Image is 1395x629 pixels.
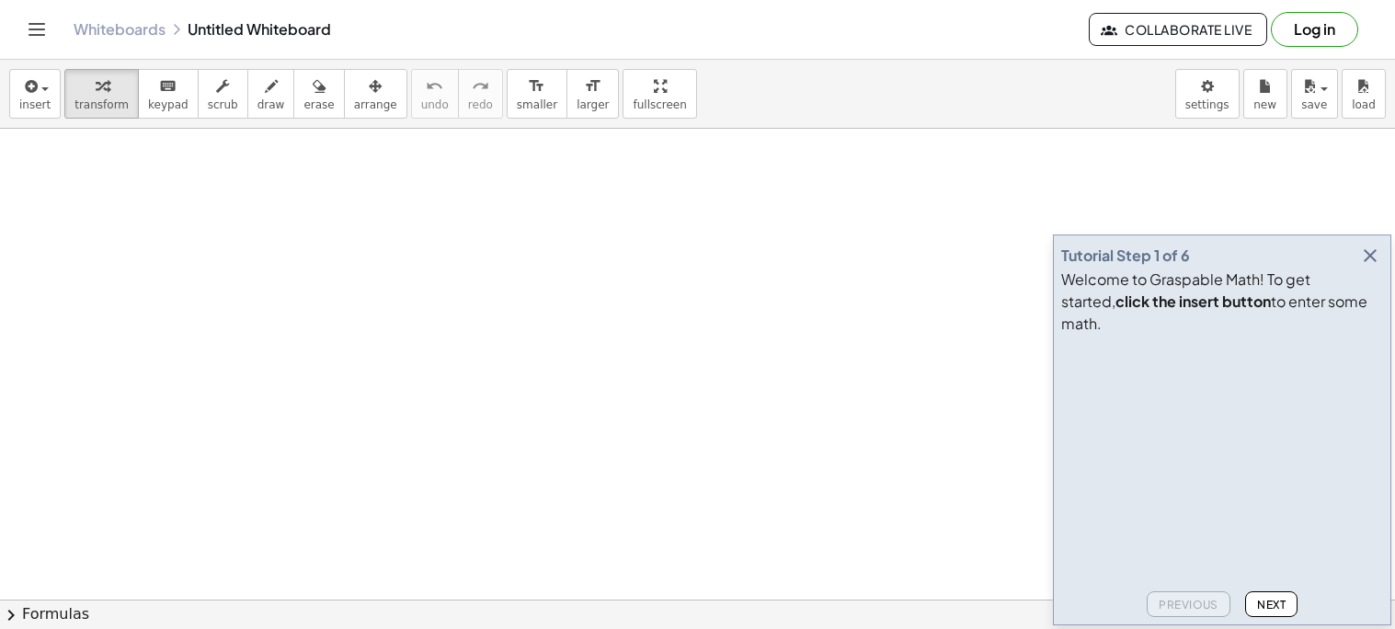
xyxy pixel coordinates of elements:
span: Next [1257,598,1286,612]
i: undo [426,75,443,97]
span: save [1301,98,1327,111]
i: keyboard [159,75,177,97]
span: redo [468,98,493,111]
span: larger [577,98,609,111]
button: format_sizelarger [566,69,619,119]
button: keyboardkeypad [138,69,199,119]
div: Welcome to Graspable Math! To get started, to enter some math. [1061,269,1383,335]
span: load [1352,98,1376,111]
button: scrub [198,69,248,119]
span: erase [303,98,334,111]
button: redoredo [458,69,503,119]
span: scrub [208,98,238,111]
button: undoundo [411,69,459,119]
button: Toggle navigation [22,15,51,44]
span: transform [74,98,129,111]
button: save [1291,69,1338,119]
button: insert [9,69,61,119]
span: keypad [148,98,189,111]
button: arrange [344,69,407,119]
span: Collaborate Live [1104,21,1252,38]
button: settings [1175,69,1240,119]
div: Tutorial Step 1 of 6 [1061,245,1190,267]
span: insert [19,98,51,111]
span: settings [1185,98,1229,111]
button: new [1243,69,1287,119]
button: Log in [1271,12,1358,47]
button: erase [293,69,344,119]
button: draw [247,69,295,119]
span: arrange [354,98,397,111]
button: transform [64,69,139,119]
button: format_sizesmaller [507,69,567,119]
button: load [1342,69,1386,119]
i: format_size [528,75,545,97]
i: format_size [584,75,601,97]
button: fullscreen [623,69,696,119]
button: Collaborate Live [1089,13,1267,46]
span: draw [257,98,285,111]
i: redo [472,75,489,97]
span: new [1253,98,1276,111]
span: undo [421,98,449,111]
span: smaller [517,98,557,111]
span: fullscreen [633,98,686,111]
button: Next [1245,591,1298,617]
b: click the insert button [1115,292,1271,311]
a: Whiteboards [74,20,166,39]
